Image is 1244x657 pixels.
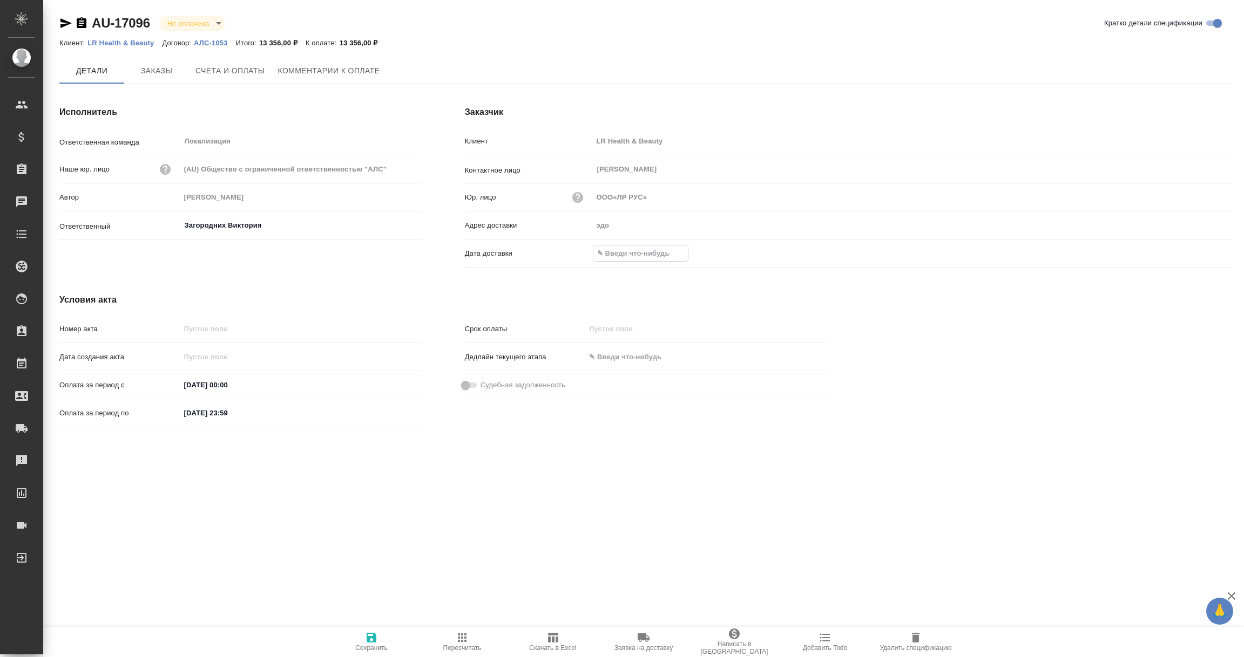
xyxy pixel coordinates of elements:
input: Пустое поле [180,161,422,177]
p: Срок оплаты [465,324,586,334]
input: Пустое поле [593,217,1232,233]
p: Дата доставки [465,248,593,259]
input: Пустое поле [593,133,1232,149]
input: Пустое поле [180,189,422,205]
h4: Исполнитель [59,106,422,119]
p: Наше юр. лицо [59,164,110,175]
p: Номер акта [59,324,180,334]
span: 🙏 [1211,600,1229,622]
p: 13 356,00 ₽ [259,39,306,47]
span: Счета и оплаты [195,64,265,78]
input: ✎ Введи что-нибудь [585,349,680,365]
p: Оплата за период по [59,408,180,419]
h4: Условия акта [59,293,827,306]
p: Договор: [162,39,194,47]
input: ✎ Введи что-нибудь [180,405,275,421]
span: Комментарии к оплате [278,64,380,78]
div: Не оплачена [159,16,225,31]
input: ✎ Введи что-нибудь [180,377,275,393]
span: Детали [66,64,118,78]
p: К оплате: [306,39,340,47]
span: Кратко детали спецификации [1104,18,1202,29]
p: LR Health & Beauty [87,39,162,47]
a: LR Health & Beauty [87,38,162,47]
h4: Заказчик [465,106,1232,119]
button: Не оплачена [164,19,212,28]
a: AU-17096 [92,16,150,30]
p: Юр. лицо [465,192,496,203]
button: Скопировать ссылку [75,17,88,30]
p: Контактное лицо [465,165,593,176]
p: Клиент: [59,39,87,47]
input: ✎ Введи что-нибудь [593,245,688,261]
input: Пустое поле [180,349,275,365]
p: Дата создания акта [59,352,180,362]
a: АЛС-1053 [194,38,235,47]
p: 13 356,00 ₽ [340,39,386,47]
p: Автор [59,192,180,203]
p: Ответственный [59,221,180,232]
p: Итого: [236,39,259,47]
input: Пустое поле [585,321,680,337]
p: АЛС-1053 [194,39,235,47]
span: Судебная задолженность [481,380,565,391]
p: Клиент [465,136,593,147]
p: Оплата за период с [59,380,180,391]
p: Ответственная команда [59,137,180,148]
span: Заказы [131,64,182,78]
button: Open [416,224,418,227]
p: Дедлайн текущего этапа [465,352,586,362]
input: Пустое поле [180,321,422,337]
button: 🙏 [1206,598,1233,625]
p: Адрес доставки [465,220,593,231]
input: Пустое поле [593,189,1232,205]
button: Скопировать ссылку для ЯМессенджера [59,17,72,30]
